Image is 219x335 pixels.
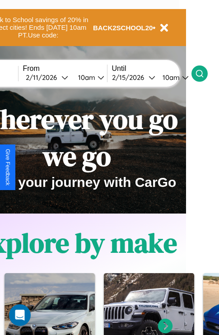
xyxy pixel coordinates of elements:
button: 10am [71,73,107,82]
div: 10am [158,73,182,82]
div: 2 / 11 / 2026 [26,73,61,82]
b: BACK2SCHOOL20 [93,24,153,32]
button: 2/11/2026 [23,73,71,82]
div: 2 / 15 / 2026 [112,73,149,82]
label: Until [112,65,191,73]
div: Open Intercom Messenger [9,304,31,326]
button: 10am [155,73,191,82]
label: From [23,65,107,73]
div: 10am [74,73,98,82]
div: Give Feedback [5,149,11,186]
